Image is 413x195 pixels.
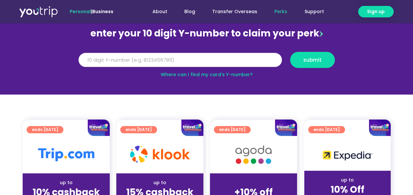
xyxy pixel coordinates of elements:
a: Support [296,6,332,18]
a: About [144,6,176,18]
span: Personal [70,8,91,15]
a: Transfer Overseas [204,6,266,18]
span: | [70,8,113,15]
form: Y Number [79,52,335,73]
a: Where can I find my card’s Y-number? [161,71,253,78]
button: submit [290,52,335,68]
a: Business [92,8,113,15]
div: up to [310,177,385,184]
span: submit [303,57,322,62]
span: up to [247,179,260,186]
span: Sign up [367,8,385,15]
a: Blog [176,6,204,18]
nav: Menu [131,6,332,18]
input: 10 digit Y-number (e.g. 8123456789) [79,53,282,67]
div: up to [122,179,198,186]
a: Perks [266,6,296,18]
div: enter your 10 digit Y-number to claim your perk [75,25,338,42]
a: Sign up [358,6,394,17]
div: up to [28,179,104,186]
